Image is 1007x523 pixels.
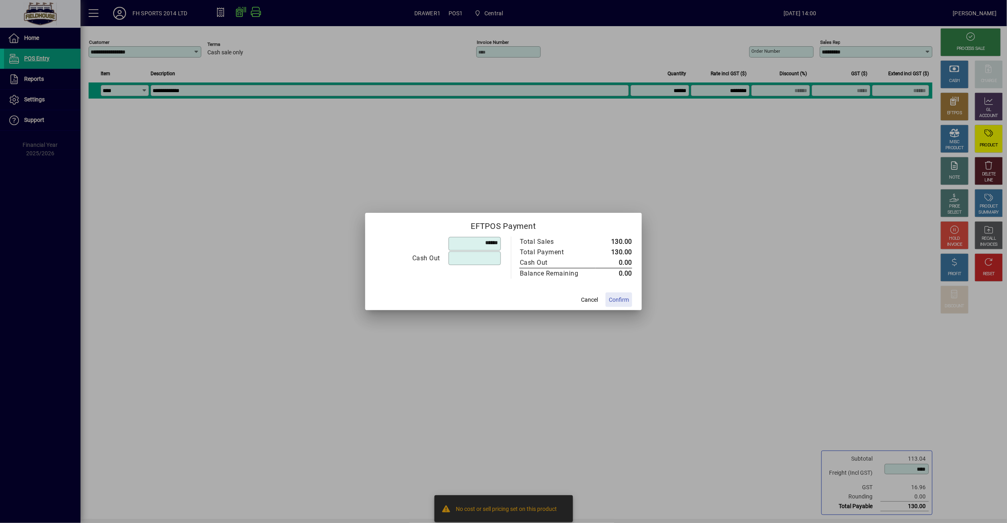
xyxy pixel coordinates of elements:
[519,237,596,247] td: Total Sales
[581,296,598,304] span: Cancel
[596,237,632,247] td: 130.00
[520,269,587,278] div: Balance Remaining
[596,247,632,257] td: 130.00
[596,268,632,279] td: 0.00
[520,258,587,268] div: Cash Out
[596,257,632,268] td: 0.00
[365,213,642,236] h2: EFTPOS Payment
[609,296,629,304] span: Confirm
[577,292,602,307] button: Cancel
[606,292,632,307] button: Confirm
[375,253,440,263] div: Cash Out
[519,247,596,257] td: Total Payment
